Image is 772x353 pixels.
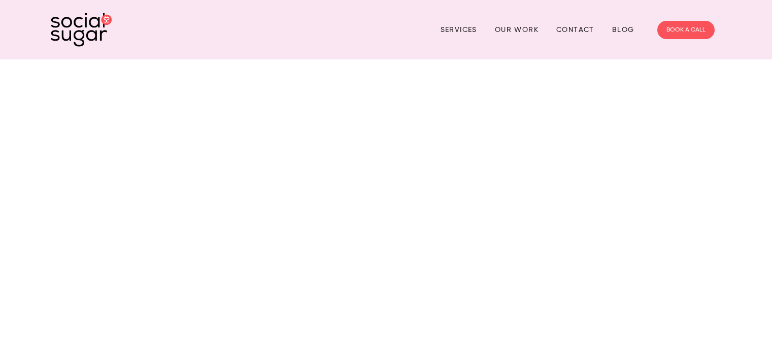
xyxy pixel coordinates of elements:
a: Blog [612,22,634,38]
a: Contact [556,22,594,38]
a: Services [441,22,477,38]
img: SocialSugar [51,13,112,47]
a: Our Work [495,22,539,38]
a: BOOK A CALL [657,21,715,39]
